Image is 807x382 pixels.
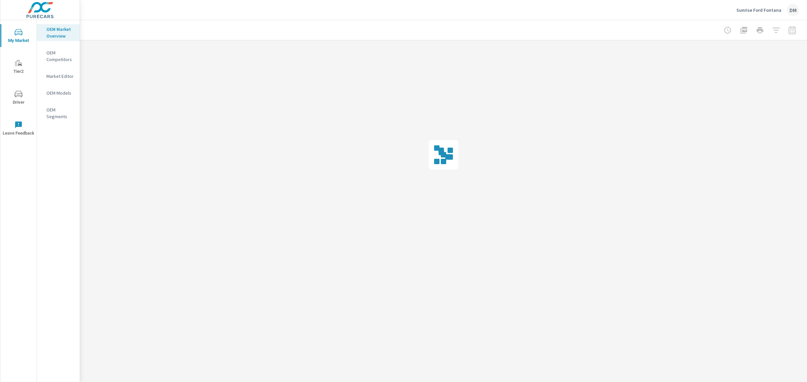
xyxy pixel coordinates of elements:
[2,121,35,137] span: Leave Feedback
[0,20,37,144] div: nav menu
[46,49,74,63] p: OEM Competitors
[37,48,80,64] div: OEM Competitors
[37,24,80,41] div: OEM Market Overview
[37,71,80,81] div: Market Editor
[2,59,35,76] span: Tier2
[787,4,799,16] div: DM
[46,26,74,39] p: OEM Market Overview
[46,73,74,80] p: Market Editor
[37,105,80,122] div: OEM Segments
[2,90,35,106] span: Driver
[37,88,80,98] div: OEM Models
[46,106,74,120] p: OEM Segments
[736,7,781,13] p: Sunrise Ford Fontana
[2,28,35,45] span: My Market
[46,90,74,96] p: OEM Models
